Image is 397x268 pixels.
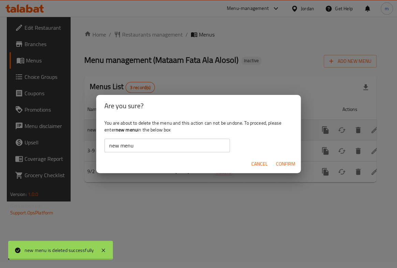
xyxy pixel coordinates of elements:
[96,117,301,155] div: You are about to delete the menu and this action can not be undone. To proceed, please enter in t...
[25,246,94,254] div: new menu is deleted successfully
[251,160,268,168] span: Cancel
[104,100,293,111] h2: Are you sure?
[273,158,298,170] button: Confirm
[116,125,137,134] b: new menu
[249,158,270,170] button: Cancel
[276,160,295,168] span: Confirm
